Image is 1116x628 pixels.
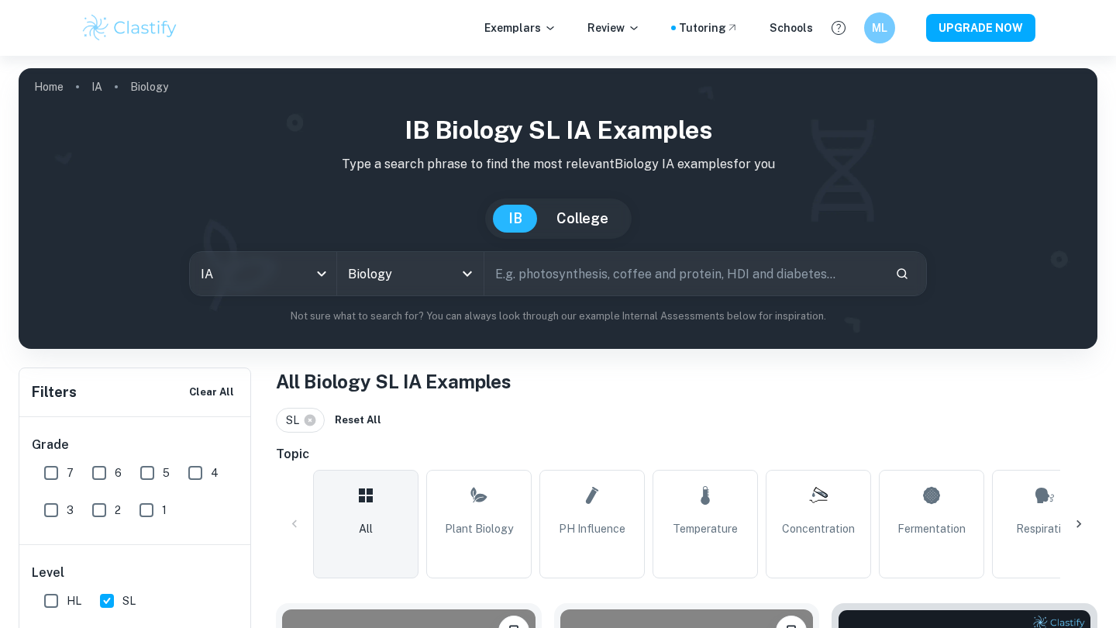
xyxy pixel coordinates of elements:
[445,520,513,537] span: Plant Biology
[359,520,373,537] span: All
[782,520,855,537] span: Concentration
[67,464,74,481] span: 7
[456,263,478,285] button: Open
[81,12,179,43] img: Clastify logo
[871,19,889,36] h6: ML
[493,205,538,233] button: IB
[19,68,1097,349] img: profile cover
[673,520,738,537] span: Temperature
[926,14,1035,42] button: UPGRADE NOW
[484,19,556,36] p: Exemplars
[67,592,81,609] span: HL
[679,19,739,36] a: Tutoring
[32,564,239,582] h6: Level
[484,252,883,295] input: E.g. photosynthesis, coffee and protein, HDI and diabetes...
[190,252,336,295] div: IA
[31,309,1085,324] p: Not sure what to search for? You can always look through our example Internal Assessments below f...
[67,502,74,519] span: 3
[163,464,170,481] span: 5
[31,155,1085,174] p: Type a search phrase to find the most relevant Biology IA examples for you
[91,76,102,98] a: IA
[32,436,239,454] h6: Grade
[276,445,1097,464] h6: Topic
[32,381,77,403] h6: Filters
[587,19,640,36] p: Review
[185,381,238,404] button: Clear All
[115,502,121,519] span: 2
[1016,520,1073,537] span: Respiration
[31,112,1085,149] h1: IB Biology SL IA examples
[331,409,385,432] button: Reset All
[541,205,624,233] button: College
[889,261,915,287] button: Search
[286,412,306,429] span: SL
[115,464,122,481] span: 6
[864,12,895,43] button: ML
[559,520,625,537] span: pH Influence
[211,464,219,481] span: 4
[130,78,168,95] p: Biology
[162,502,167,519] span: 1
[122,592,136,609] span: SL
[770,19,813,36] a: Schools
[276,408,325,433] div: SL
[897,520,966,537] span: Fermentation
[825,15,852,41] button: Help and Feedback
[276,367,1097,395] h1: All Biology SL IA Examples
[34,76,64,98] a: Home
